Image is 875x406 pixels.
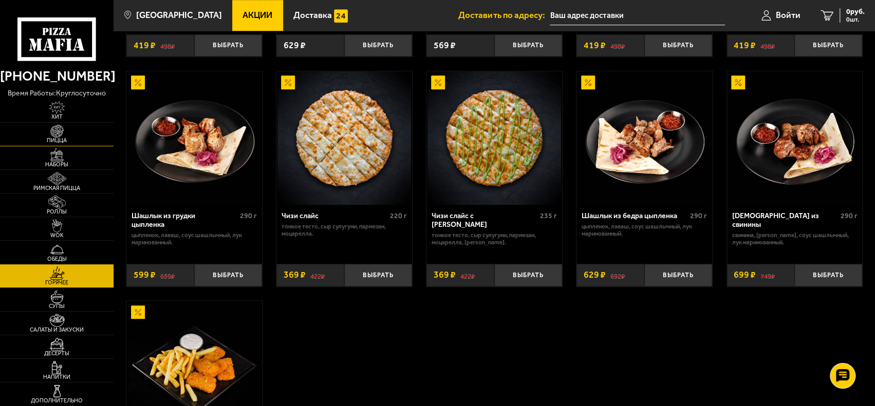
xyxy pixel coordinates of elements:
a: АкционныйШашлык из свинины [727,71,862,205]
div: Шашлык из бедра цыпленка [582,211,687,220]
button: Выбрать [194,34,262,56]
span: 419 ₽ [584,41,606,50]
span: 0 шт. [846,16,865,23]
button: Выбрать [644,34,712,56]
p: тонкое тесто, сыр сулугуни, пармезан, моцарелла. [282,223,407,237]
s: 498 ₽ [610,41,625,50]
span: 419 ₽ [134,41,156,50]
span: Акции [243,11,272,20]
button: Выбрать [194,264,262,286]
button: Выбрать [494,34,562,56]
span: 369 ₽ [434,270,456,280]
div: Чизи слайс с [PERSON_NAME] [432,211,537,229]
div: [DEMOGRAPHIC_DATA] из свинины [732,211,837,229]
span: 290 г [840,211,857,220]
p: тонкое тесто, сыр сулугуни, пармезан, моцарелла, [PERSON_NAME]. [432,231,557,246]
img: Акционный [131,305,145,319]
s: 692 ₽ [610,270,625,280]
input: Ваш адрес доставки [550,6,725,25]
span: 569 ₽ [434,41,456,50]
s: 422 ₽ [310,270,325,280]
button: Выбрать [794,34,862,56]
span: 629 ₽ [584,270,606,280]
img: Шашлык из бедра цыпленка [578,71,711,205]
a: АкционныйШашлык из грудки цыпленка [126,71,262,205]
s: 659 ₽ [160,270,175,280]
s: 498 ₽ [760,41,775,50]
span: Доставить по адресу: [458,11,550,20]
a: АкционныйЧизи слайс с соусом Ранч [426,71,562,205]
span: 599 ₽ [134,270,156,280]
span: Доставка [293,11,332,20]
button: Выбрать [644,264,712,286]
img: Акционный [581,75,595,89]
span: 290 г [240,211,257,220]
div: Шашлык из грудки цыпленка [132,211,237,229]
a: АкционныйШашлык из бедра цыпленка [576,71,712,205]
button: Выбрать [344,34,412,56]
img: Акционный [131,75,145,89]
span: [GEOGRAPHIC_DATA] [136,11,222,20]
s: 422 ₽ [460,270,475,280]
span: 0 руб. [846,8,865,15]
img: Чизи слайс [277,71,411,205]
button: Выбрать [344,264,412,286]
s: 498 ₽ [160,41,175,50]
span: 419 ₽ [734,41,756,50]
span: 290 г [690,211,707,220]
span: 369 ₽ [284,270,306,280]
img: Акционный [431,75,445,89]
p: цыпленок, лаваш, соус шашлычный, лук маринованный. [582,223,707,237]
button: Выбрать [794,264,862,286]
img: Акционный [731,75,745,89]
p: цыпленок, лаваш, соус шашлычный, лук маринованный. [132,231,257,246]
span: 220 г [390,211,407,220]
a: АкционныйЧизи слайс [276,71,412,205]
span: 629 ₽ [284,41,306,50]
p: свинина, [PERSON_NAME], соус шашлычный, лук маринованный. [732,231,857,246]
s: 749 ₽ [760,270,775,280]
span: Войти [776,11,800,20]
img: 15daf4d41897b9f0e9f617042186c801.svg [334,9,348,23]
img: Акционный [281,75,295,89]
div: Чизи слайс [282,211,387,220]
img: Шашлык из грудки цыпленка [127,71,261,205]
span: 699 ₽ [734,270,756,280]
span: 235 г [540,211,557,220]
img: Шашлык из свинины [728,71,861,205]
button: Выбрать [494,264,562,286]
img: Чизи слайс с соусом Ранч [427,71,561,205]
